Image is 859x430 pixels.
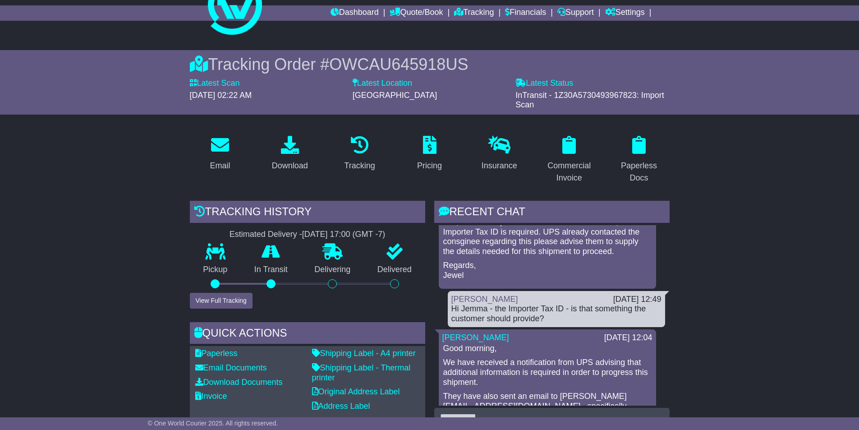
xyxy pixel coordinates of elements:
p: Good morning, [443,344,652,354]
div: [DATE] 12:49 [613,295,661,305]
a: Invoice [195,392,227,401]
a: Email [204,133,236,175]
a: Tracking [338,133,381,175]
a: [PERSON_NAME] [442,333,509,342]
div: Email [210,160,230,172]
a: Dashboard [331,5,379,21]
a: Pricing [411,133,448,175]
a: Original Address Label [312,387,400,396]
a: Quote/Book [390,5,443,21]
a: Shipping Label - Thermal printer [312,363,411,382]
a: Financials [505,5,546,21]
a: Commercial Invoice [539,133,600,187]
label: Latest Location [353,79,412,88]
a: Email Documents [195,363,267,372]
div: Insurance [482,160,517,172]
p: Delivering [301,265,364,275]
a: Download [266,133,314,175]
div: Hi Jemma - the Importer Tax ID - is that something the customer should provide? [451,304,661,324]
div: Tracking [344,160,375,172]
div: Commercial Invoice [545,160,594,184]
p: Yes, In order to proceed with customs clearance, the Importer Tax ID is required. UPS already con... [443,217,652,256]
p: They have also sent an email to [PERSON_NAME][EMAIL_ADDRESS][DOMAIN_NAME] , specifically requesti... [443,392,652,421]
span: [GEOGRAPHIC_DATA] [353,91,437,100]
div: Estimated Delivery - [190,230,425,240]
a: Paperless [195,349,238,358]
a: [PERSON_NAME] [451,295,518,304]
span: [DATE] 02:22 AM [190,91,252,100]
label: Latest Status [515,79,573,88]
div: [DATE] 12:04 [604,333,652,343]
p: Delivered [364,265,425,275]
a: Settings [605,5,645,21]
p: We have received a notification from UPS advising that additional information is required in orde... [443,358,652,387]
div: Download [272,160,308,172]
p: In Transit [241,265,301,275]
a: Address Label [312,402,370,411]
div: Tracking history [190,201,425,225]
a: Support [557,5,594,21]
span: OWCAU645918US [329,55,468,74]
span: InTransit - 1Z30A5730493967823: Import Scan [515,91,664,110]
div: [DATE] 17:00 (GMT -7) [302,230,385,240]
p: Regards, Jewel [443,261,652,280]
a: Insurance [476,133,523,175]
a: Paperless Docs [609,133,670,187]
a: Tracking [454,5,494,21]
div: Pricing [417,160,442,172]
div: Quick Actions [190,322,425,347]
div: Tracking Order # [190,55,670,74]
button: View Full Tracking [190,293,253,309]
label: Latest Scan [190,79,240,88]
p: Pickup [190,265,241,275]
div: RECENT CHAT [434,201,670,225]
div: Paperless Docs [615,160,664,184]
a: Download Documents [195,378,283,387]
a: Shipping Label - A4 printer [312,349,416,358]
span: © One World Courier 2025. All rights reserved. [148,420,278,427]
